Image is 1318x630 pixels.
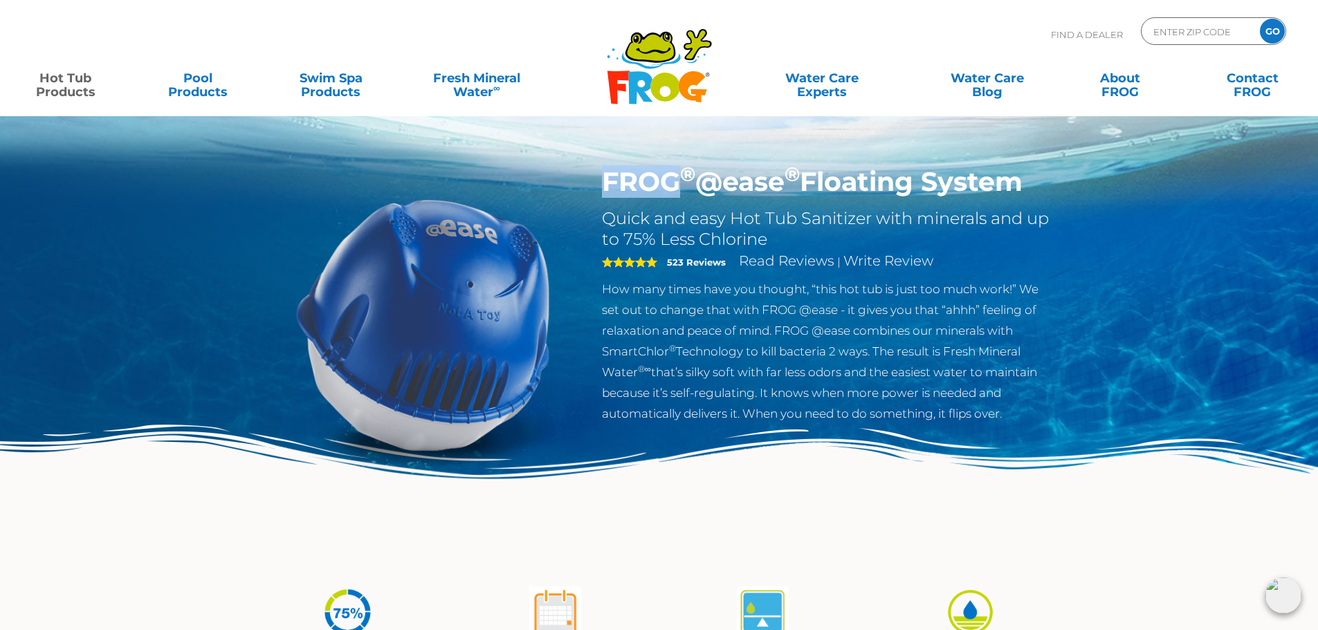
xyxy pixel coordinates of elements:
[935,64,1038,92] a: Water CareBlog
[14,64,117,92] a: Hot TubProducts
[1068,64,1171,92] a: AboutFROG
[638,364,651,374] sup: ®∞
[1152,21,1245,41] input: Zip Code Form
[739,252,834,269] a: Read Reviews
[1201,64,1304,92] a: ContactFROG
[1260,19,1285,44] input: GO
[412,64,541,92] a: Fresh MineralWater∞
[602,279,1054,424] p: How many times have you thought, “this hot tub is just too much work!” We set out to change that ...
[843,252,933,269] a: Write Review
[738,64,906,92] a: Water CareExperts
[602,257,657,268] span: 5
[1051,17,1123,52] p: Find A Dealer
[602,166,1054,198] h1: FROG @ease Floating System
[669,343,676,353] sup: ®
[602,208,1054,250] h2: Quick and easy Hot Tub Sanitizer with minerals and up to 75% Less Chlorine
[147,64,250,92] a: PoolProducts
[493,82,500,93] sup: ∞
[265,166,582,483] img: hot-tub-product-atease-system.png
[280,64,383,92] a: Swim SpaProducts
[667,257,726,268] strong: 523 Reviews
[680,162,695,186] sup: ®
[785,162,800,186] sup: ®
[837,255,841,268] span: |
[1265,577,1301,613] img: openIcon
